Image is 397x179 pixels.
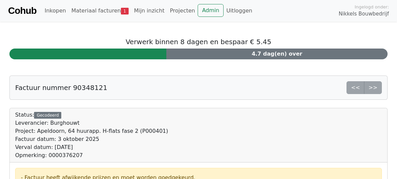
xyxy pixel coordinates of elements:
[198,4,224,17] a: Admin
[15,84,107,92] h5: Factuur nummer 90348121
[355,4,389,10] span: Ingelogd onder:
[131,4,167,18] a: Mijn inzicht
[121,8,129,14] span: 1
[15,119,168,127] div: Leverancier: Burghouwt
[15,127,168,135] div: Project: Apeldoorn, 64 huurapp. H-flats fase 2 (P000401)
[15,143,168,151] div: Verval datum: [DATE]
[9,38,388,46] h5: Verwerk binnen 8 dagen en bespaar € 5.45
[224,4,255,18] a: Uitloggen
[166,49,388,59] div: 4.7 dag(en) over
[42,4,68,18] a: Inkopen
[15,151,168,159] div: Opmerking: 0000376207
[15,111,168,159] div: Status:
[15,135,168,143] div: Factuur datum: 3 oktober 2025
[339,10,389,18] span: Nikkels Bouwbedrijf
[34,112,61,119] div: Gecodeerd
[167,4,198,18] a: Projecten
[69,4,131,18] a: Materiaal facturen1
[8,3,36,19] a: Cohub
